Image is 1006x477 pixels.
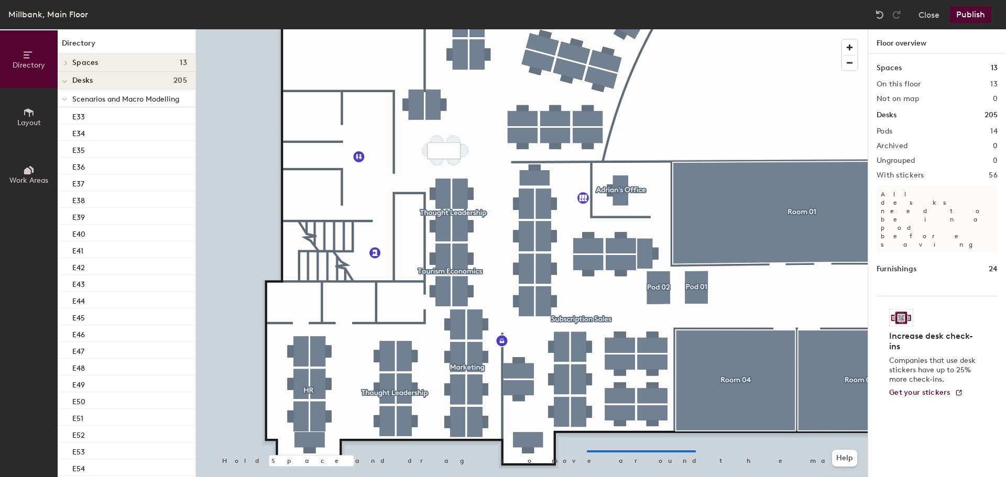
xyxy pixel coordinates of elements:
[877,157,915,165] h2: Ungrouped
[72,277,85,289] p: E43
[990,127,998,136] h2: 14
[72,176,84,188] p: E37
[72,59,99,67] span: Spaces
[877,142,907,150] h2: Archived
[889,356,979,384] p: Companies that use desk stickers have up to 25% more check-ins.
[989,263,998,275] h1: 24
[72,361,85,373] p: E48
[72,193,85,205] p: E38
[877,80,921,88] h2: On this floor
[58,38,195,54] h1: Directory
[13,61,45,70] span: Directory
[72,310,85,323] p: E45
[72,109,85,121] p: E33
[993,157,998,165] h2: 0
[985,109,998,121] h1: 205
[889,389,963,397] a: Get your stickers
[72,378,85,390] p: E49
[72,428,85,440] p: E52
[889,331,979,352] h4: Increase desk check-ins
[72,76,93,85] span: Desks
[877,263,916,275] h1: Furnishings
[989,171,998,180] h2: 56
[993,95,998,103] h2: 0
[72,143,85,155] p: E35
[877,95,919,103] h2: Not on map
[72,126,85,138] p: E34
[9,176,48,185] span: Work Areas
[180,59,187,67] span: 13
[72,394,85,406] p: E50
[877,62,902,74] h1: Spaces
[72,445,85,457] p: E53
[832,450,857,467] button: Help
[72,243,83,256] p: E41
[877,109,896,121] h1: Desks
[72,294,85,306] p: E44
[72,160,85,172] p: E36
[877,186,998,253] p: All desks need to be in a pod before saving
[889,309,913,327] img: Sticker logo
[990,80,998,88] h2: 13
[173,76,187,85] span: 205
[877,127,892,136] h2: Pods
[17,118,41,127] span: Layout
[72,260,85,272] p: E42
[72,327,85,339] p: E46
[918,6,939,23] button: Close
[8,8,88,21] div: Millbank, Main Floor
[993,142,998,150] h2: 0
[877,171,924,180] h2: With stickers
[950,6,991,23] button: Publish
[72,227,85,239] p: E40
[891,9,902,20] img: Redo
[72,461,85,473] p: E54
[991,62,998,74] h1: 13
[72,411,83,423] p: E51
[72,344,84,356] p: E47
[889,388,950,397] span: Get your stickers
[72,210,85,222] p: E39
[868,29,1006,54] h1: Floor overview
[874,9,885,20] img: Undo
[72,95,179,104] span: Scenarios and Macro Modelling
